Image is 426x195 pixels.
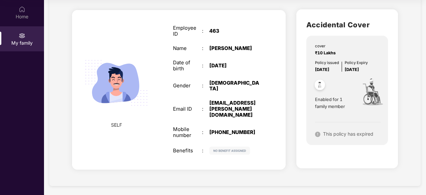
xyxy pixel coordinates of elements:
img: svg+xml;base64,PHN2ZyB3aWR0aD0iMjAiIGhlaWdodD0iMjAiIHZpZXdCb3g9IjAgMCAyMCAyMCIgZmlsbD0ibm9uZSIgeG... [19,32,25,39]
div: [PERSON_NAME] [209,45,260,51]
div: Benefits [173,148,202,154]
div: Date of birth [173,60,202,72]
div: Employee ID [173,25,202,37]
div: : [202,148,209,154]
div: Policy Expiry [345,60,368,66]
span: SELF [111,121,122,129]
img: svg+xml;base64,PHN2ZyB4bWxucz0iaHR0cDovL3d3dy53My5vcmcvMjAwMC9zdmciIHdpZHRoPSIxNiIgaGVpZ2h0PSIxNi... [315,132,320,137]
span: [DATE] [315,67,329,72]
div: : [202,83,209,89]
div: Mobile number [173,126,202,138]
span: This policy has expired [323,131,373,137]
div: : [202,28,209,34]
div: : [202,45,209,51]
div: Gender [173,83,202,89]
div: Name [173,45,202,51]
img: icon [353,73,391,114]
img: svg+xml;base64,PHN2ZyB4bWxucz0iaHR0cDovL3d3dy53My5vcmcvMjAwMC9zdmciIHdpZHRoPSIyMjQiIGhlaWdodD0iMT... [78,44,155,121]
div: [DATE] [209,63,260,69]
div: cover [315,43,338,49]
span: [DATE] [345,67,359,72]
div: Policy issued [315,60,339,66]
img: svg+xml;base64,PHN2ZyB4bWxucz0iaHR0cDovL3d3dy53My5vcmcvMjAwMC9zdmciIHdpZHRoPSI0OC45NDMiIGhlaWdodD... [312,78,328,94]
img: svg+xml;base64,PHN2ZyBpZD0iSG9tZSIgeG1sbnM9Imh0dHA6Ly93d3cudzMub3JnLzIwMDAvc3ZnIiB3aWR0aD0iMjAiIG... [19,6,25,13]
h2: Accidental Cover [306,19,388,30]
div: [DEMOGRAPHIC_DATA] [209,80,260,92]
div: [EMAIL_ADDRESS][PERSON_NAME][DOMAIN_NAME] [209,100,260,118]
div: 463 [209,28,260,34]
div: Email ID [173,106,202,112]
div: : [202,63,209,69]
div: : [202,129,209,135]
div: [PHONE_NUMBER] [209,129,260,135]
div: : [202,106,209,112]
img: svg+xml;base64,PHN2ZyB4bWxucz0iaHR0cDovL3d3dy53My5vcmcvMjAwMC9zdmciIHdpZHRoPSIxMjIiIGhlaWdodD0iMj... [209,147,250,155]
span: ₹10 Lakhs [315,50,338,55]
span: Enabled for 1 family member [315,96,353,110]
